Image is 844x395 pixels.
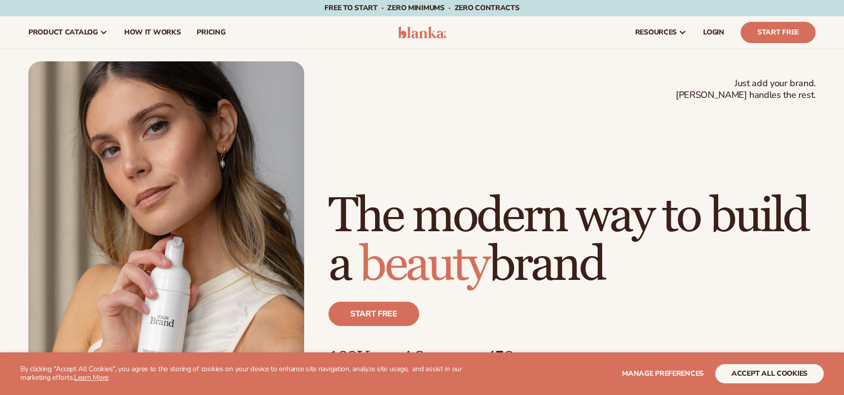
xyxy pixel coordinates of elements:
a: pricing [189,16,233,49]
span: beauty [359,235,488,295]
span: How It Works [124,28,181,37]
span: resources [635,28,677,37]
span: Manage preferences [622,369,704,378]
a: LOGIN [695,16,732,49]
a: Start free [328,302,419,326]
button: accept all cookies [715,364,824,383]
span: Free to start · ZERO minimums · ZERO contracts [324,3,519,13]
a: How It Works [116,16,189,49]
p: 450+ [485,346,562,369]
span: product catalog [28,28,98,37]
p: 100K+ [328,346,381,369]
button: Manage preferences [622,364,704,383]
a: Start Free [741,22,816,43]
span: LOGIN [703,28,724,37]
a: resources [627,16,695,49]
h1: The modern way to build a brand [328,192,816,290]
a: Learn More [74,373,108,382]
img: logo [398,26,446,39]
p: 4.9 [401,346,465,369]
span: pricing [197,28,225,37]
span: Just add your brand. [PERSON_NAME] handles the rest. [676,78,816,101]
a: product catalog [20,16,116,49]
p: By clicking "Accept All Cookies", you agree to the storing of cookies on your device to enhance s... [20,365,490,382]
